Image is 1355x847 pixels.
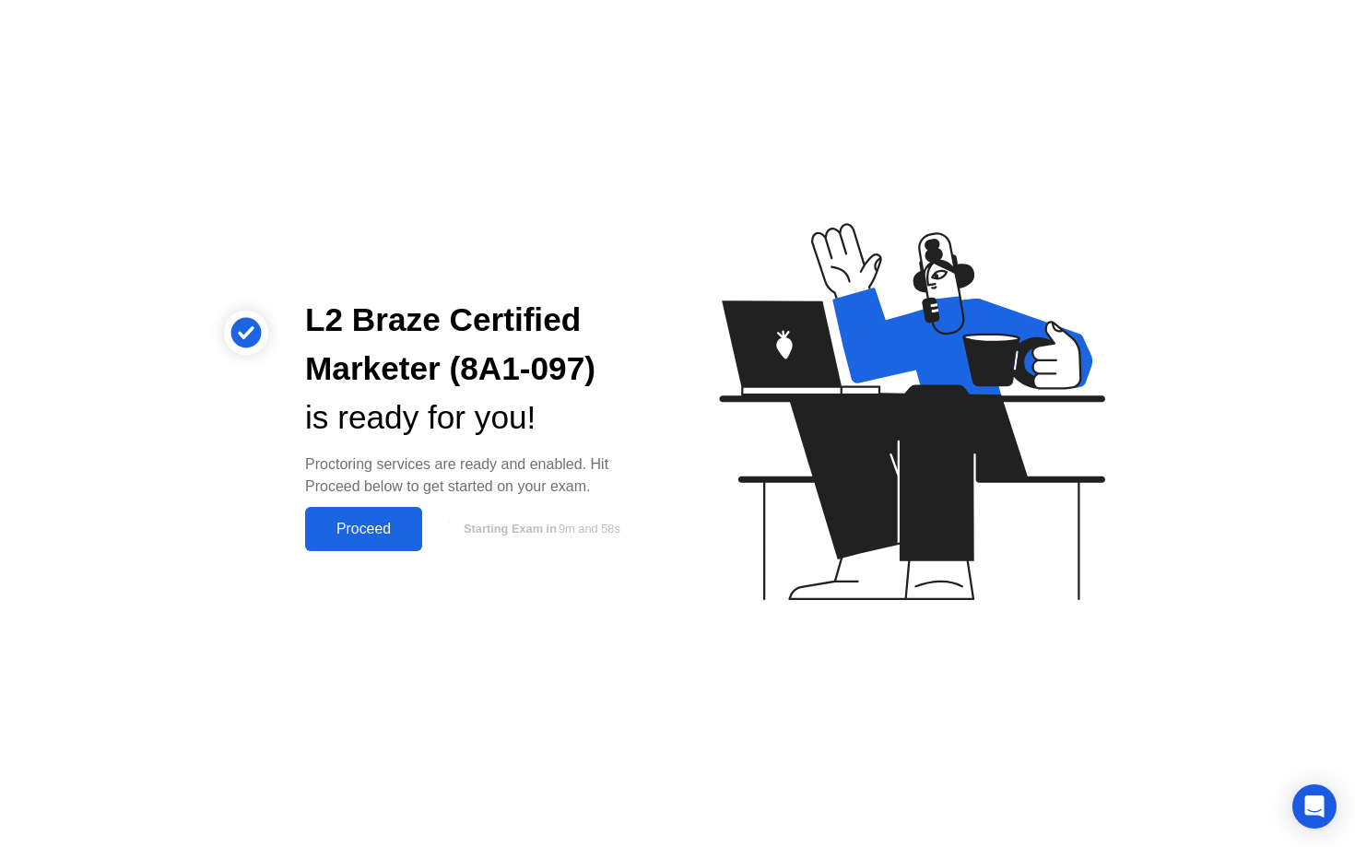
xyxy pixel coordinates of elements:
div: Proceed [311,521,417,537]
button: Starting Exam in9m and 58s [431,512,648,547]
button: Proceed [305,507,422,551]
div: is ready for you! [305,394,648,442]
div: Open Intercom Messenger [1292,784,1337,829]
span: 9m and 58s [559,522,620,535]
div: L2 Braze Certified Marketer (8A1-097) [305,296,648,394]
div: Proctoring services are ready and enabled. Hit Proceed below to get started on your exam. [305,453,648,498]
